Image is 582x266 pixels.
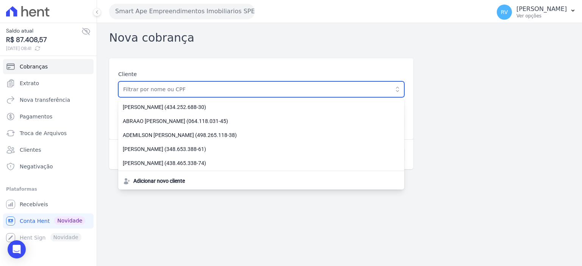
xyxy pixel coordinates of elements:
[123,131,391,139] span: ADEMILSON [PERSON_NAME] (498.265.118-38)
[20,129,67,137] span: Troca de Arquivos
[123,103,391,111] span: [PERSON_NAME] (434.252.688-30)
[20,113,52,120] span: Pagamentos
[6,27,81,35] span: Saldo atual
[491,2,582,23] button: RV [PERSON_NAME] Ver opções
[20,201,48,208] span: Recebíveis
[3,142,94,157] a: Clientes
[3,159,94,174] a: Negativação
[20,79,39,87] span: Extrato
[3,197,94,212] a: Recebíveis
[123,145,391,153] span: [PERSON_NAME] (348.653.388-61)
[20,217,50,225] span: Conta Hent
[6,45,81,52] span: [DATE] 08:41
[6,59,91,245] nav: Sidebar
[6,35,81,45] span: R$ 87.408,57
[516,5,567,13] p: [PERSON_NAME]
[54,216,85,225] span: Novidade
[6,185,91,194] div: Plataformas
[516,13,567,19] p: Ver opções
[3,92,94,107] a: Nova transferência
[3,213,94,229] a: Conta Hent Novidade
[118,70,404,78] label: Cliente
[109,4,255,19] button: Smart Ape Empreendimentos Imobiliarios SPE LTDA
[133,177,185,185] span: Adicionar novo cliente
[118,81,404,97] input: Filtrar por nome ou CPF
[20,96,70,104] span: Nova transferência
[118,174,404,188] a: Adicionar novo cliente
[3,59,94,74] a: Cobranças
[3,126,94,141] a: Troca de Arquivos
[8,240,26,258] div: Open Intercom Messenger
[20,163,53,170] span: Negativação
[109,29,194,46] h2: Nova cobrança
[123,159,391,167] span: [PERSON_NAME] (438.465.338-74)
[20,146,41,154] span: Clientes
[3,76,94,91] a: Extrato
[123,117,391,125] span: ABRAAO [PERSON_NAME] (064.118.031-45)
[501,9,508,15] span: RV
[3,109,94,124] a: Pagamentos
[20,63,48,70] span: Cobranças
